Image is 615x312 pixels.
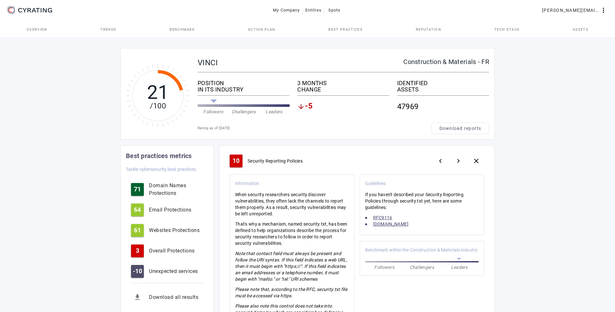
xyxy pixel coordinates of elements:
[365,180,386,187] mat-card-subtitle: Guidelines
[136,248,139,254] span: 3
[373,215,392,220] a: RFC9116
[305,103,313,110] span: -5
[297,80,389,86] div: 3 MONTHS
[235,286,349,299] p: Please note that, according to the RFC, security.txt file must be accessed via https.
[198,86,290,93] div: IN ITS INDUSTRY
[573,28,588,31] span: Assets
[270,4,303,16] button: My Company
[126,262,209,280] button: -10Unexpected services
[149,182,203,197] div: Domain Names Protections
[126,201,209,219] button: 64Email Protections
[169,28,195,31] span: Benchmark
[235,221,349,246] p: That's why a mechanism, named security.txt, has been defined to help organizations describe the p...
[472,157,480,165] mat-icon: close
[235,250,349,282] p: Note that contact field must always be present and follow the URI syntax. If this field indicates...
[126,288,209,306] button: Download all results
[403,264,440,270] div: Challengers
[228,108,259,115] div: Challengers
[149,247,203,255] div: Overall Protections
[248,28,275,31] span: Action Plan
[18,8,52,12] g: CYRATING
[297,103,305,110] mat-icon: arrow_downward
[539,4,610,16] button: [PERSON_NAME][EMAIL_ADDRESS][DOMAIN_NAME]
[259,108,289,115] div: Leaders
[100,28,116,31] span: Trends
[134,227,141,234] span: 61
[433,153,448,169] button: Previous
[198,80,290,86] div: POSITION
[248,158,303,164] span: Security Reporting Policies
[149,206,203,214] div: Email Protections
[149,268,203,275] div: Unexpected services
[365,246,478,253] mat-card-subtitle: Benchmark within the Construction & Materials industry
[431,123,489,134] button: Download reports
[440,264,478,270] div: Leaders
[365,264,403,270] div: Followers
[126,242,209,260] button: 3Overall Protections
[397,80,489,86] div: IDENTIFIED
[126,151,192,161] mat-card-title: Best practices metrics
[126,180,209,198] button: 71Domain Names Protections
[126,221,209,239] button: 61Websites Protections
[147,81,169,104] tspan: 21
[397,86,489,93] div: ASSETS
[198,59,403,67] div: VINCI
[397,98,489,115] div: 47969
[494,28,520,31] span: Tech Stack
[328,28,362,31] span: Best practices
[273,5,300,15] span: My Company
[437,157,444,165] mat-icon: Previous
[131,291,144,304] mat-icon: get_app
[403,59,489,65] div: Construction & Materials - FR
[542,5,600,15] span: [PERSON_NAME][EMAIL_ADDRESS][DOMAIN_NAME]
[149,293,203,301] div: Download all results
[451,153,466,169] button: Next
[439,125,481,132] span: Download reports
[328,5,341,15] span: Spots
[126,166,197,173] mat-card-subtitle: Tackle cybersecurity best practices.
[303,4,324,16] button: Entities
[149,227,203,234] div: Websites Protections
[198,108,228,115] div: Followers
[305,5,322,15] span: Entities
[373,221,409,227] a: [DOMAIN_NAME]
[235,191,349,217] p: When security researchers security discover vulnerabilities, they often lack the channels to repo...
[235,180,259,187] mat-card-subtitle: Information
[198,125,431,132] div: Rating as of [DATE]
[324,4,345,16] button: Spots
[150,101,166,110] tspan: /100
[134,186,141,193] span: 71
[416,28,441,31] span: Reputation
[297,86,389,93] div: CHANGE
[133,268,142,275] span: -10
[469,153,484,169] button: close
[365,191,479,211] p: If you haven't described your Security Reporting Policies through security.txt yet, here are some...
[233,158,240,164] span: 10
[134,207,141,213] span: 64
[27,28,47,31] span: Overview
[6,293,55,309] iframe: Ouvre un widget dans lequel vous pouvez trouver plus d’informations
[455,157,462,165] mat-icon: Next
[600,6,607,14] mat-icon: more_vert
